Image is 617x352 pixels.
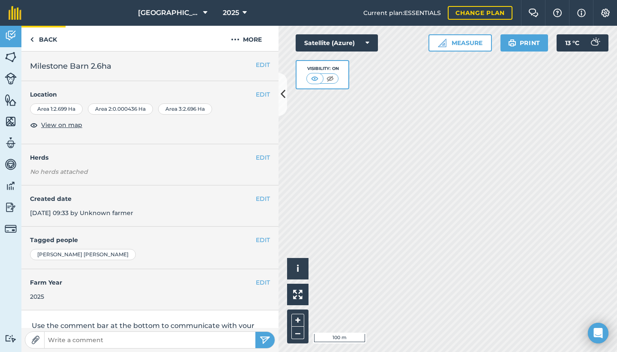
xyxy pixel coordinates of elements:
[30,194,270,203] h4: Created date
[297,263,299,274] span: i
[30,278,270,287] h4: Farm Year
[30,235,270,245] h4: Tagged people
[256,194,270,203] button: EDIT
[88,103,153,115] div: Area 2 : 0.000436 Ha
[138,8,200,18] span: [GEOGRAPHIC_DATA]
[306,65,339,72] div: Visibility: On
[291,327,304,339] button: –
[256,60,270,70] button: EDIT
[223,8,239,18] span: 2025
[32,321,268,341] p: Use the comment bar at the bottom to communicate with your team or attach photos.
[30,120,38,130] img: svg+xml;base64,PHN2ZyB4bWxucz0iaHR0cDovL3d3dy53My5vcmcvMjAwMC9zdmciIHdpZHRoPSIxOCIgaGVpZ2h0PSIyNC...
[5,179,17,192] img: svg+xml;base64,PD94bWwgdmVyc2lvbj0iMS4wIiBlbmNvZGluZz0idXRmLTgiPz4KPCEtLSBHZW5lcmF0b3I6IEFkb2JlIE...
[30,120,82,130] button: View on map
[552,9,563,17] img: A question mark icon
[260,335,270,345] img: svg+xml;base64,PHN2ZyB4bWxucz0iaHR0cDovL3d3dy53My5vcmcvMjAwMC9zdmciIHdpZHRoPSIyNSIgaGVpZ2h0PSIyNC...
[5,115,17,128] img: svg+xml;base64,PHN2ZyB4bWxucz0iaHR0cDovL3d3dy53My5vcmcvMjAwMC9zdmciIHdpZHRoPSI1NiIgaGVpZ2h0PSI2MC...
[5,29,17,42] img: svg+xml;base64,PD94bWwgdmVyc2lvbj0iMS4wIiBlbmNvZGluZz0idXRmLTgiPz4KPCEtLSBHZW5lcmF0b3I6IEFkb2JlIE...
[41,120,82,130] span: View on map
[293,290,303,299] img: Four arrows, one pointing top left, one top right, one bottom right and the last bottom left
[31,336,40,344] img: Paperclip icon
[45,334,255,346] input: Write a comment
[21,26,66,51] a: Back
[256,90,270,99] button: EDIT
[588,323,608,343] div: Open Intercom Messenger
[577,8,586,18] img: svg+xml;base64,PHN2ZyB4bWxucz0iaHR0cDovL3d3dy53My5vcmcvMjAwMC9zdmciIHdpZHRoPSIxNyIgaGVpZ2h0PSIxNy...
[600,9,611,17] img: A cog icon
[30,90,270,99] h4: Location
[500,34,548,52] button: Print
[30,292,270,301] div: 2025
[508,38,516,48] img: svg+xml;base64,PHN2ZyB4bWxucz0iaHR0cDovL3d3dy53My5vcmcvMjAwMC9zdmciIHdpZHRoPSIxOSIgaGVpZ2h0PSIyNC...
[158,103,212,115] div: Area 3 : 2.696 Ha
[5,158,17,171] img: svg+xml;base64,PD94bWwgdmVyc2lvbj0iMS4wIiBlbmNvZGluZz0idXRmLTgiPz4KPCEtLSBHZW5lcmF0b3I6IEFkb2JlIE...
[363,8,441,18] span: Current plan : ESSENTIALS
[30,153,279,162] h4: Herds
[428,34,492,52] button: Measure
[30,103,83,115] div: Area 1 : 2.699 Ha
[5,94,17,106] img: svg+xml;base64,PHN2ZyB4bWxucz0iaHR0cDovL3d3dy53My5vcmcvMjAwMC9zdmciIHdpZHRoPSI1NiIgaGVpZ2h0PSI2MC...
[5,223,17,235] img: svg+xml;base64,PD94bWwgdmVyc2lvbj0iMS4wIiBlbmNvZGluZz0idXRmLTgiPz4KPCEtLSBHZW5lcmF0b3I6IEFkb2JlIE...
[5,51,17,64] img: svg+xml;base64,PHN2ZyB4bWxucz0iaHR0cDovL3d3dy53My5vcmcvMjAwMC9zdmciIHdpZHRoPSI1NiIgaGVpZ2h0PSI2MC...
[30,249,136,260] div: [PERSON_NAME] [PERSON_NAME]
[296,34,378,52] button: Satellite (Azure)
[325,74,335,83] img: svg+xml;base64,PHN2ZyB4bWxucz0iaHR0cDovL3d3dy53My5vcmcvMjAwMC9zdmciIHdpZHRoPSI1MCIgaGVpZ2h0PSI0MC...
[256,153,270,162] button: EDIT
[9,6,21,20] img: fieldmargin Logo
[5,334,17,343] img: svg+xml;base64,PD94bWwgdmVyc2lvbj0iMS4wIiBlbmNvZGluZz0idXRmLTgiPz4KPCEtLSBHZW5lcmF0b3I6IEFkb2JlIE...
[21,185,279,227] div: [DATE] 09:33 by Unknown farmer
[438,39,446,47] img: Ruler icon
[214,26,279,51] button: More
[231,34,240,45] img: svg+xml;base64,PHN2ZyB4bWxucz0iaHR0cDovL3d3dy53My5vcmcvMjAwMC9zdmciIHdpZHRoPSIyMCIgaGVpZ2h0PSIyNC...
[5,137,17,149] img: svg+xml;base64,PD94bWwgdmVyc2lvbj0iMS4wIiBlbmNvZGluZz0idXRmLTgiPz4KPCEtLSBHZW5lcmF0b3I6IEFkb2JlIE...
[30,60,270,72] h2: Milestone Barn 2.6ha
[256,235,270,245] button: EDIT
[5,201,17,214] img: svg+xml;base64,PD94bWwgdmVyc2lvbj0iMS4wIiBlbmNvZGluZz0idXRmLTgiPz4KPCEtLSBHZW5lcmF0b3I6IEFkb2JlIE...
[448,6,512,20] a: Change plan
[291,314,304,327] button: +
[30,167,279,176] em: No herds attached
[30,34,34,45] img: svg+xml;base64,PHN2ZyB4bWxucz0iaHR0cDovL3d3dy53My5vcmcvMjAwMC9zdmciIHdpZHRoPSI5IiBoZWlnaHQ9IjI0Ii...
[287,258,308,279] button: i
[557,34,608,52] button: 13 °C
[309,74,320,83] img: svg+xml;base64,PHN2ZyB4bWxucz0iaHR0cDovL3d3dy53My5vcmcvMjAwMC9zdmciIHdpZHRoPSI1MCIgaGVpZ2h0PSI0MC...
[528,9,539,17] img: Two speech bubbles overlapping with the left bubble in the forefront
[565,34,579,52] span: 13 ° C
[256,278,270,287] button: EDIT
[5,73,17,85] img: svg+xml;base64,PD94bWwgdmVyc2lvbj0iMS4wIiBlbmNvZGluZz0idXRmLTgiPz4KPCEtLSBHZW5lcmF0b3I6IEFkb2JlIE...
[586,34,603,52] img: svg+xml;base64,PD94bWwgdmVyc2lvbj0iMS4wIiBlbmNvZGluZz0idXRmLTgiPz4KPCEtLSBHZW5lcmF0b3I6IEFkb2JlIE...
